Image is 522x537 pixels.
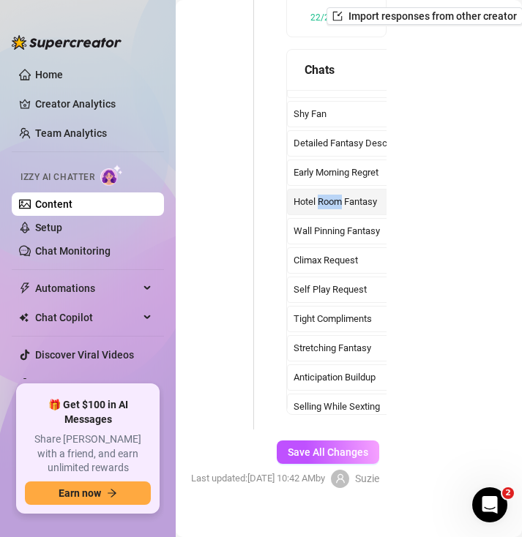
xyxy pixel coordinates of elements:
[19,282,31,294] span: thunderbolt
[59,487,101,499] span: Earn now
[502,487,514,499] span: 2
[19,312,29,323] img: Chat Copilot
[294,282,444,297] span: Self Play Request
[294,136,444,151] span: Detailed Fantasy Description
[25,432,151,476] span: Share [PERSON_NAME] with a friend, and earn unlimited rewards
[25,398,151,427] span: 🎁 Get $100 in AI Messages
[191,471,325,486] span: Last updated: [DATE] 10:42 AM by
[294,165,432,180] span: Early Morning Regret
[348,10,517,22] span: Import responses from other creator
[294,370,432,385] span: Anticipation Buildup
[107,488,117,498] span: arrow-right
[12,35,122,50] img: logo-BBDzfeDw.svg
[335,473,346,484] span: user
[35,69,63,80] a: Home
[288,446,368,458] span: Save All Changes
[294,312,444,326] span: Tight Compliments
[35,378,74,390] a: Settings
[332,11,343,21] span: import
[35,245,111,257] a: Chat Monitoring
[35,349,134,361] a: Discover Viral Videos
[35,277,139,300] span: Automations
[294,399,432,414] span: Selling While Sexting
[35,306,139,329] span: Chat Copilot
[310,13,390,22] span: 22/20 chat samples
[355,470,379,487] span: Suzie
[294,107,432,121] span: Shy Fan
[100,165,123,186] img: AI Chatter
[294,195,444,209] span: Hotel Room Fantasy
[294,224,444,239] span: Wall Pinning Fantasy
[294,341,444,356] span: Stretching Fantasy
[305,61,335,79] span: Chats
[35,92,152,116] a: Creator Analytics
[294,253,444,268] span: Climax Request
[277,440,379,464] button: Save All Changes
[25,481,151,505] button: Earn nowarrow-right
[472,487,507,522] iframe: Intercom live chat
[20,170,94,184] span: Izzy AI Chatter
[35,127,107,139] a: Team Analytics
[35,198,72,210] a: Content
[35,222,62,233] a: Setup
